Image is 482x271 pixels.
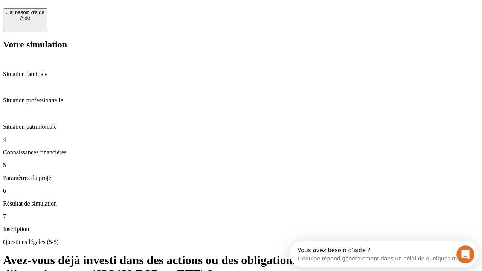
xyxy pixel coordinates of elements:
[3,175,479,181] p: Paramètres du projet
[8,12,185,20] div: L’équipe répond généralement dans un délai de quelques minutes.
[3,239,479,245] p: Questions légales (5/5)
[3,187,479,194] p: 6
[3,226,479,233] p: Inscription
[6,9,44,15] div: J’ai besoin d'aide
[3,136,479,143] p: 4
[6,15,44,21] div: Aide
[3,213,479,220] p: 7
[8,6,185,12] div: Vous avez besoin d’aide ?
[3,3,207,24] div: Ouvrir le Messenger Intercom
[3,200,479,207] p: Résultat de simulation
[3,149,479,156] p: Connaissances financières
[3,71,479,78] p: Situation familiale
[456,245,474,263] iframe: Intercom live chat
[3,123,479,130] p: Situation patrimoniale
[3,97,479,104] p: Situation professionnelle
[3,8,47,32] button: J’ai besoin d'aideAide
[290,241,478,267] iframe: Intercom live chat discovery launcher
[3,40,479,50] h2: Votre simulation
[3,162,479,169] p: 5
